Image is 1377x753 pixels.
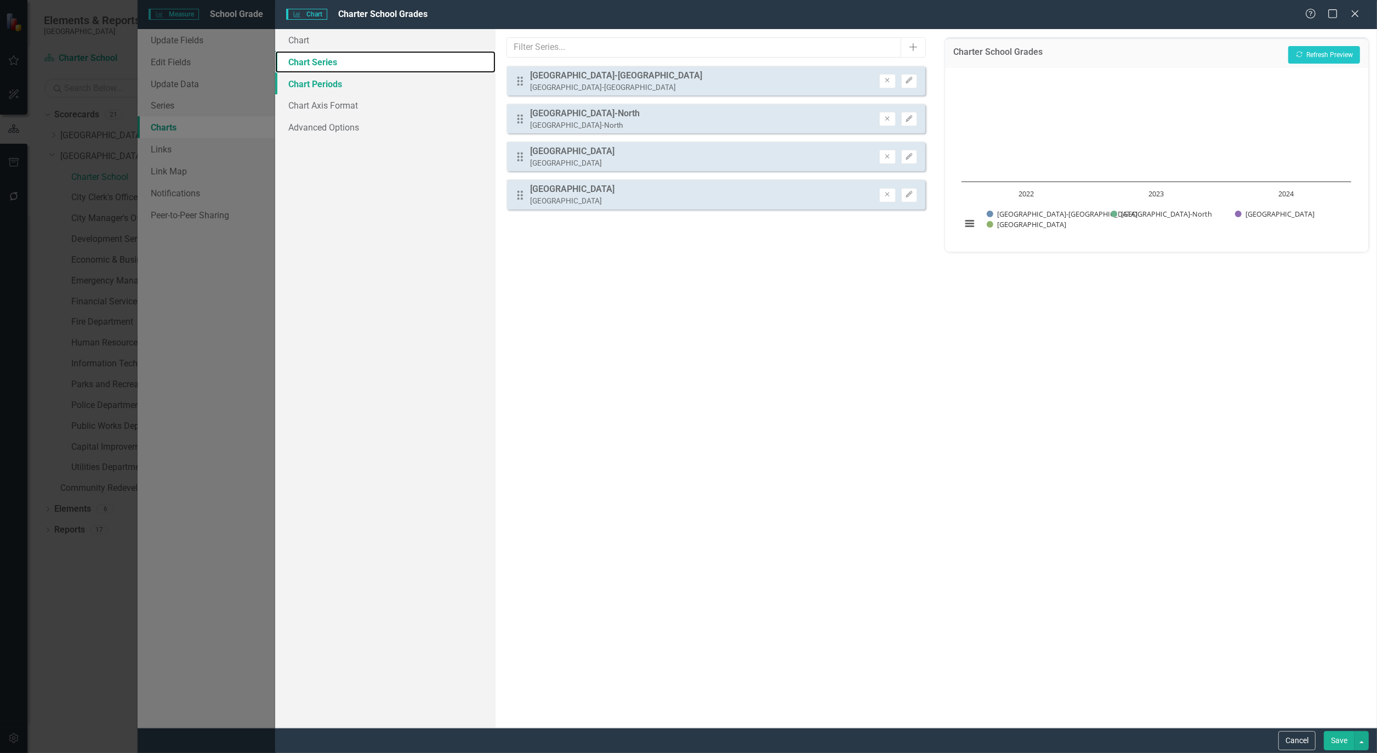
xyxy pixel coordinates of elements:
[1288,46,1360,64] button: Refresh Preview
[530,158,614,168] div: [GEOGRAPHIC_DATA]
[953,47,1043,60] h3: Charter School Grades
[530,145,614,158] div: [GEOGRAPHIC_DATA]
[1149,189,1164,199] text: 2023
[275,29,496,51] a: Chart
[1279,189,1295,199] text: 2024
[530,120,640,131] div: [GEOGRAPHIC_DATA]-North
[275,73,496,95] a: Chart Periods
[275,94,496,116] a: Chart Axis Format
[1019,189,1034,199] text: 2022
[286,9,327,20] span: Chart
[1324,731,1355,750] button: Save
[1245,209,1315,219] text: [GEOGRAPHIC_DATA]
[530,82,702,93] div: [GEOGRAPHIC_DATA]-[GEOGRAPHIC_DATA]
[275,51,496,73] a: Chart Series
[987,210,1099,219] button: Show Oasis Elementary School-South
[530,107,640,120] div: [GEOGRAPHIC_DATA]-North
[530,70,702,82] div: [GEOGRAPHIC_DATA]-[GEOGRAPHIC_DATA]
[987,220,1055,229] button: Show Oasis High School
[530,183,614,196] div: [GEOGRAPHIC_DATA]
[1235,210,1311,219] button: Show Oasis Middle School
[1111,210,1222,219] button: Show Oasis Elementary School-North
[997,209,1137,219] text: [GEOGRAPHIC_DATA]-[GEOGRAPHIC_DATA]
[1122,209,1213,219] text: [GEOGRAPHIC_DATA]-North
[956,76,1357,241] svg: Interactive chart
[962,216,977,231] button: View chart menu, Chart
[530,196,614,206] div: [GEOGRAPHIC_DATA]
[338,9,428,19] span: Charter School Grades
[507,37,901,58] input: Filter Series...
[956,76,1357,241] div: Chart. Highcharts interactive chart.
[997,219,1066,229] text: [GEOGRAPHIC_DATA]
[1278,731,1316,750] button: Cancel
[275,116,496,138] a: Advanced Options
